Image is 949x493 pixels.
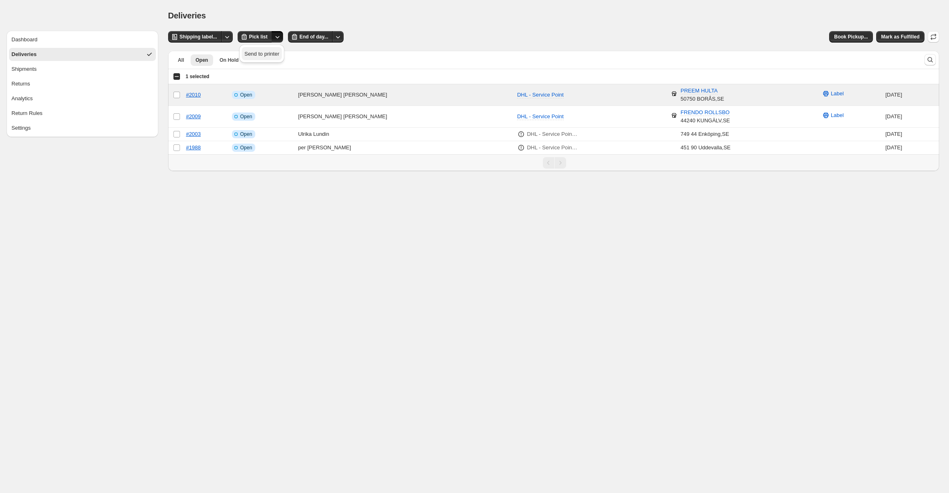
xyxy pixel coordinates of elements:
[288,31,333,43] button: End of day...
[196,57,208,63] span: Open
[834,34,868,40] span: Book Pickup...
[9,107,156,120] button: Return Rules
[238,31,272,43] button: Pick list
[681,130,729,138] div: 749 44 Enköping , SE
[240,144,252,151] span: Open
[11,36,38,44] div: Dashboard
[517,113,564,119] span: DHL - Service Point
[924,54,936,65] button: Search and filter results
[681,87,724,103] div: 50750 BORÅS , SE
[296,141,515,155] td: per [PERSON_NAME]
[240,113,252,120] span: Open
[9,77,156,90] button: Returns
[512,88,569,101] button: DHL - Service Point
[829,31,873,43] button: Book Pickup...
[168,11,206,20] span: Deliveries
[9,92,156,105] button: Analytics
[240,131,252,137] span: Open
[186,92,201,98] a: #2010
[178,57,184,63] span: All
[831,90,844,98] span: Label
[221,31,233,43] button: Other actions
[817,87,849,100] button: Label
[240,92,252,98] span: Open
[676,84,723,97] button: PREEM HULTA
[522,128,583,141] button: DHL - Service Point, ICA NÄRA [GEOGRAPHIC_DATA] (1.8 km)
[885,92,902,98] time: Tuesday, September 16, 2025 at 11:48:58 AM
[11,124,31,132] div: Settings
[11,65,36,73] div: Shipments
[831,111,844,119] span: Label
[186,131,201,137] a: #2003
[180,34,217,40] span: Shipping label...
[681,109,730,116] span: FRENDO ROLLSBO
[9,122,156,135] button: Settings
[299,34,328,40] span: End of day...
[186,73,209,80] span: 1 selected
[168,31,222,43] button: Shipping label...
[885,113,902,119] time: Tuesday, September 16, 2025 at 9:48:51 AM
[681,88,718,95] span: PREEM HULTA
[244,51,279,57] span: Send to printer
[296,84,515,106] td: [PERSON_NAME] [PERSON_NAME]
[296,106,515,128] td: [PERSON_NAME] [PERSON_NAME]
[517,92,564,98] span: DHL - Service Point
[9,33,156,46] button: Dashboard
[249,34,268,40] span: Pick list
[522,141,583,154] button: DHL - Service Point, TEMPO JACOBS MATCENTER (12.3 km)
[885,144,902,151] time: Wednesday, September 3, 2025 at 5:25:07 AM
[676,106,735,119] button: FRENDO ROLLSBO
[296,128,515,141] td: Ulrika Lundin
[527,130,578,138] p: DHL - Service Point, ICA NÄRA [GEOGRAPHIC_DATA] (1.8 km)
[817,109,849,122] button: Label
[168,154,939,171] nav: Pagination
[512,110,569,123] button: DHL - Service Point
[11,80,30,88] div: Returns
[9,48,156,61] button: Deliveries
[11,95,33,103] div: Analytics
[11,50,36,59] div: Deliveries
[11,109,43,117] div: Return Rules
[332,31,344,43] button: Other actions
[881,34,920,40] span: Mark as Fulfilled
[272,31,283,43] button: Other actions
[885,131,902,137] time: Friday, September 12, 2025 at 2:11:23 PM
[9,63,156,76] button: Shipments
[186,113,201,119] a: #2009
[220,57,239,63] span: On Hold
[527,144,578,152] p: DHL - Service Point, TEMPO JACOBS MATCENTER (12.3 km)
[186,144,201,151] a: #1988
[681,108,730,125] div: 44240 KUNGÄLV , SE
[876,31,924,43] button: Mark as Fulfilled
[681,144,731,152] div: 451 90 Uddevalla , SE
